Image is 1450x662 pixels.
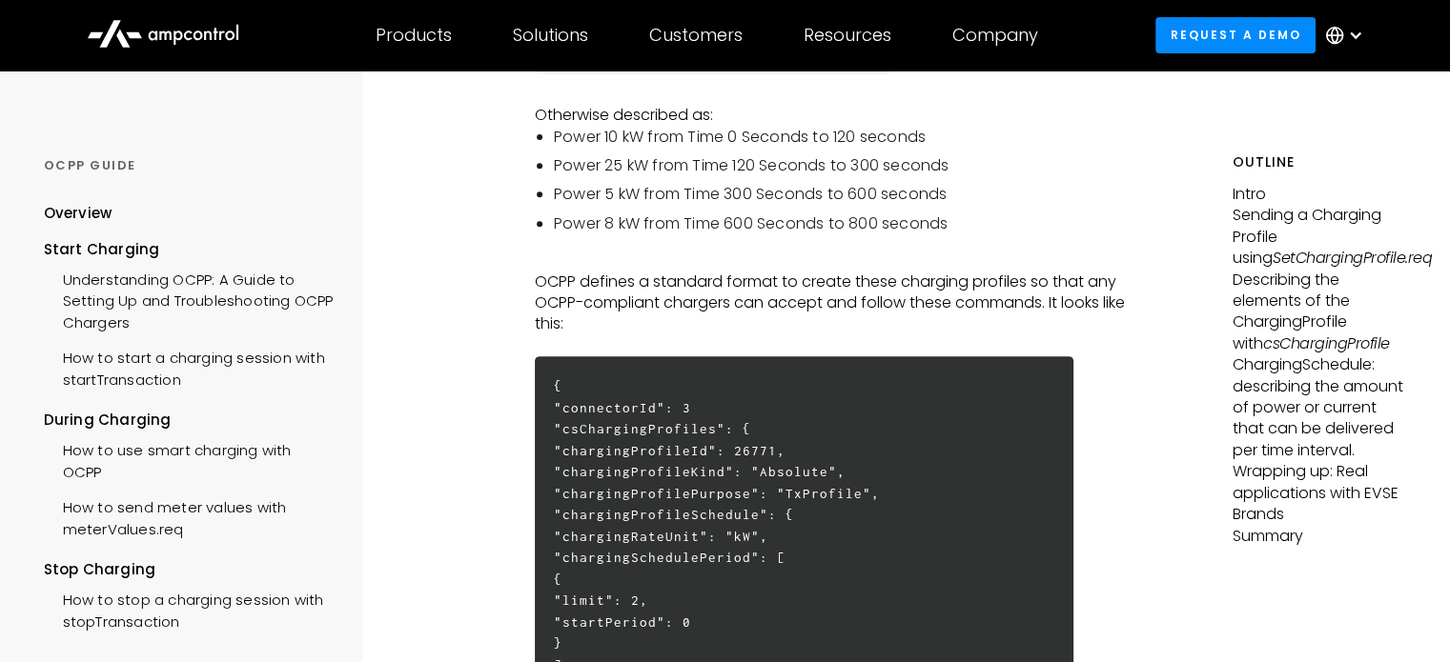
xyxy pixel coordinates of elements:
p: Describing the elements of the ChargingProfile with [1233,270,1407,355]
p: Summary [1233,526,1407,547]
a: How to send meter values with meterValues.req [44,488,334,545]
p: Wrapping up: Real applications with EVSE Brands [1233,461,1407,525]
a: How to use smart charging with OCPP [44,431,334,488]
div: Overview [44,203,112,224]
div: Customers [649,25,743,46]
p: ‍ [535,335,1133,356]
div: Stop Charging [44,559,334,580]
p: Sending a Charging Profile using [1233,205,1407,269]
div: Company [952,25,1038,46]
li: Power 5 kW from Time 300 Seconds to 600 seconds [554,184,1133,205]
em: SetChargingProfile.req [1273,247,1432,269]
div: OCPP GUIDE [44,157,334,174]
li: Power 25 kW from Time 120 Seconds to 300 seconds [554,155,1133,176]
li: Power 10 kW from Time 0 Seconds to 120 seconds [554,127,1133,148]
p: Otherwise described as: [535,105,1133,126]
p: ‍ [535,250,1133,271]
div: Products [376,25,452,46]
div: Solutions [513,25,588,46]
h5: Outline [1233,152,1407,172]
p: Intro [1233,184,1407,205]
div: Resources [804,25,891,46]
div: Start Charging [44,239,334,260]
a: Understanding OCPP: A Guide to Setting Up and Troubleshooting OCPP Chargers [44,260,334,338]
p: OCPP defines a standard format to create these charging profiles so that any OCPP-compliant charg... [535,271,1133,335]
a: Overview [44,203,112,238]
em: csChargingProfile [1263,332,1390,354]
p: ChargingSchedule: describing the amount of power or current that can be delivered per time interval. [1233,354,1407,461]
a: How to stop a charging session with stopTransaction [44,580,334,637]
p: ‍ [535,84,1133,105]
a: How to start a charging session with startTransaction [44,338,334,395]
div: During Charging [44,410,334,431]
li: Power 8 kW from Time 600 Seconds to 800 seconds [554,213,1133,234]
a: Request a demo [1155,17,1316,52]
